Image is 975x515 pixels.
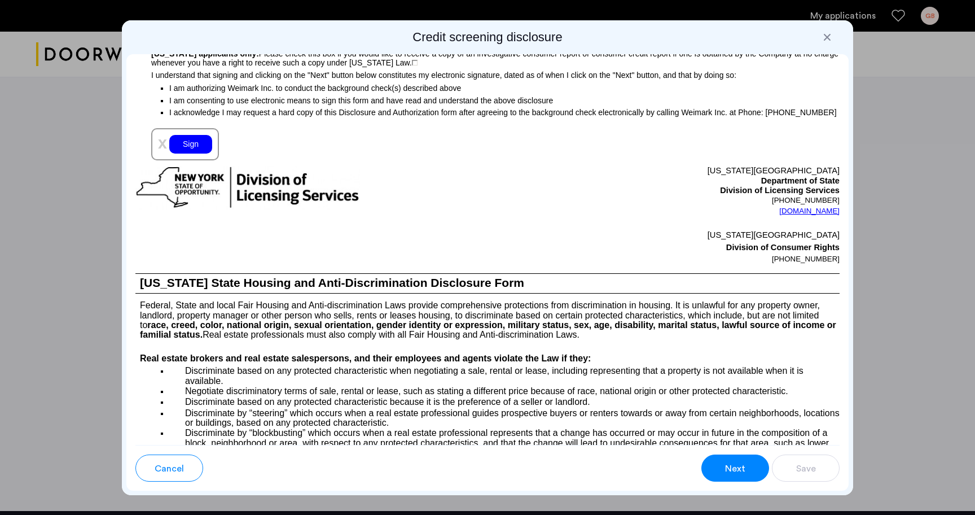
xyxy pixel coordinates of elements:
[169,135,212,154] div: Sign
[488,176,840,186] p: Department of State
[135,45,840,68] p: Please check this box if you would like to receive a copy of an investigative consumer report or ...
[701,455,769,482] button: button
[158,134,167,152] span: x
[169,386,840,396] p: Negotiate discriminatory terms of sale, rental or lease, such as stating a different price becaus...
[488,196,840,205] p: [PHONE_NUMBER]
[488,166,840,176] p: [US_STATE][GEOGRAPHIC_DATA]
[779,206,840,217] a: [DOMAIN_NAME]
[725,462,745,475] span: Next
[169,80,840,94] p: I am authorizing Weimark Inc. to conduct the background check(s) described above
[169,407,840,427] p: Discriminate by “steering” which occurs when a real estate professional guides prospective buyers...
[796,462,816,475] span: Save
[140,320,836,339] b: race, creed, color, national origin, sexual orientation, gender identity or expression, military ...
[488,186,840,196] p: Division of Licensing Services
[488,254,840,265] p: [PHONE_NUMBER]
[772,455,840,482] button: button
[126,29,849,45] h2: Credit screening disclosure
[169,365,840,386] p: Discriminate based on any protected characteristic when negotiating a sale, rental or lease, incl...
[135,294,840,340] p: Federal, State and local Fair Housing and Anti-discrimination Laws provide comprehensive protecti...
[135,352,840,365] h4: Real estate brokers and real estate salespersons, and their employees and agents violate the Law ...
[135,274,840,293] h1: [US_STATE] State Housing and Anti-Discrimination Disclosure Form
[135,166,360,210] img: new-york-logo.png
[135,67,840,80] p: I understand that signing and clicking on the "Next" button below constitutes my electronic signa...
[169,428,840,457] p: Discriminate by “blockbusting” which occurs when a real estate professional represents that a cha...
[488,229,840,241] p: [US_STATE][GEOGRAPHIC_DATA]
[169,94,840,107] p: I am consenting to use electronic means to sign this form and have read and understand the above ...
[488,241,840,254] p: Division of Consumer Rights
[155,462,184,475] span: Cancel
[169,397,840,408] p: Discriminate based on any protected characteristic because it is the preference of a seller or la...
[135,455,203,482] button: button
[412,60,418,66] img: 4LAxfPwtD6BVinC2vKR9tPz10Xbrctccj4YAocJUAAAAASUVORK5CYIIA
[169,108,840,117] p: I acknowledge I may request a hard copy of this Disclosure and Authorization form after agreeing ...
